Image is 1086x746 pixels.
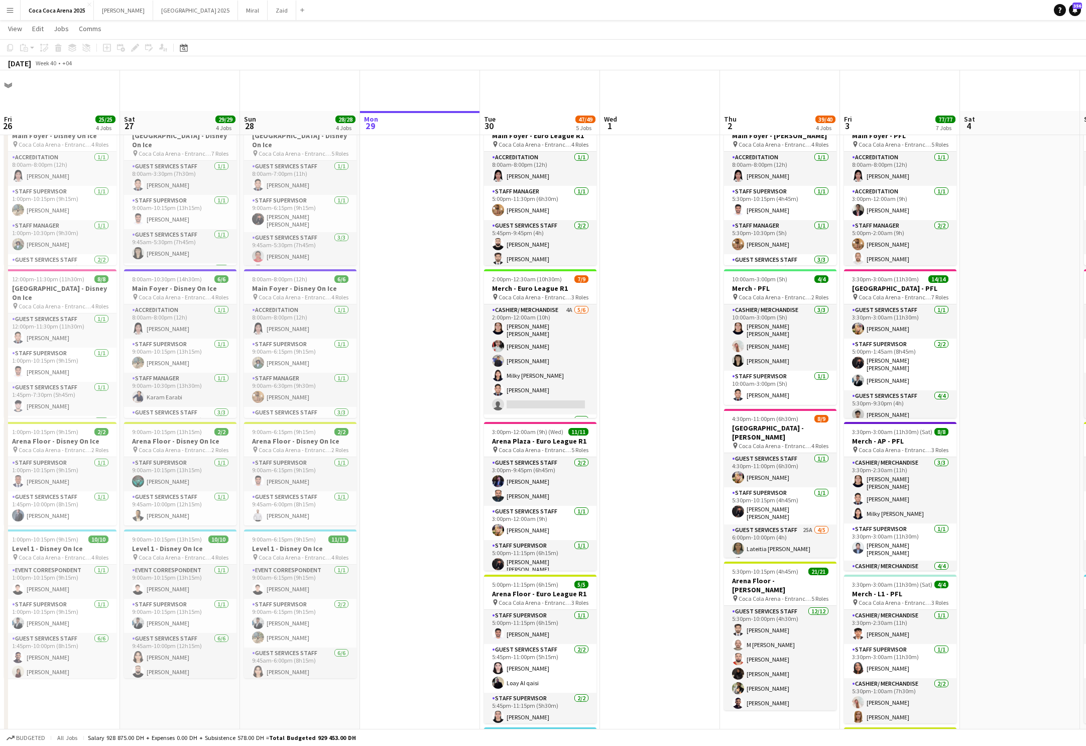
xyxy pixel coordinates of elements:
[492,275,574,283] span: 2:00pm-12:30am (10h30m) (Wed)
[124,491,236,525] app-card-role: Guest Services Staff1/19:45am-10:00pm (12h15m)[PERSON_NAME]
[244,117,356,265] app-job-card: 8:00am-7:00pm (11h)9/9[GEOGRAPHIC_DATA] - Disney On Ice Coca Cola Arena - Entrance F5 RolesGuest ...
[484,437,596,446] h3: Arena Plaza - Euro League R1
[334,275,348,283] span: 6/6
[844,115,852,124] span: Fri
[844,523,956,561] app-card-role: Staff Supervisor1/13:30pm-3:00am (11h30m)[PERSON_NAME] [PERSON_NAME]
[243,120,256,132] span: 28
[252,428,316,436] span: 9:00am-6:15pm (9h15m)
[54,24,69,33] span: Jobs
[12,275,84,283] span: 12:00pm-11:30pm (11h30m)
[844,117,956,265] app-job-card: 8:00am-2:00am (18h) (Sat)8/8Main Foyer - PFL Coca Cola Arena - Entrance F5 RolesAccreditation1/18...
[811,442,828,450] span: 4 Roles
[55,734,79,741] span: All jobs
[724,562,836,710] div: 5:30pm-10:15pm (4h45m)21/21Arena Floor - [PERSON_NAME] Coca Cola Arena - Entrance F5 RolesGuest S...
[244,437,356,446] h3: Arena Floor - Disney On Ice
[124,263,236,327] app-card-role: Guest Services Staff3/3
[484,457,596,506] app-card-role: Guest Services Staff2/23:00pm-9:45pm (6h45m)[PERSON_NAME][PERSON_NAME]
[844,610,956,644] app-card-role: Cashier/ Merchandise1/13:30pm-2:30am (11h)[PERSON_NAME]
[484,693,596,741] app-card-role: Staff Supervisor2/25:45pm-11:15pm (5h30m)[PERSON_NAME]
[91,141,108,148] span: 4 Roles
[3,120,12,132] span: 26
[19,302,91,310] span: Coca Cola Arena - Entrance F
[844,457,956,523] app-card-role: Cashier/ Merchandise3/33:30pm-2:30am (11h)[PERSON_NAME] [PERSON_NAME][PERSON_NAME]Milky [PERSON_N...
[484,575,596,723] app-job-card: 5:00pm-11:15pm (6h15m)5/5Arena Floor - Euro League R1 Coca Cola Arena - Entrance F3 RolesStaff Su...
[4,529,116,678] div: 1:00pm-10:15pm (9h15m)10/10Level 1 - Disney On Ice Coca Cola Arena - Entrance F4 RolesEvent Corre...
[844,220,956,269] app-card-role: Staff Manager2/25:00pm-2:00am (9h)[PERSON_NAME][PERSON_NAME]
[935,116,955,123] span: 77/77
[724,409,836,558] app-job-card: 4:30pm-11:00pm (6h30m)8/9[GEOGRAPHIC_DATA] - [PERSON_NAME] Coca Cola Arena - Entrance F4 RolesGue...
[244,284,356,293] h3: Main Foyer - Disney On Ice
[859,599,931,606] span: Coca Cola Arena - Entrance F
[5,732,47,743] button: Budgeted
[844,339,956,390] app-card-role: Staff Supervisor2/25:00pm-1:45am (8h45m)[PERSON_NAME] [PERSON_NAME][PERSON_NAME]
[931,141,948,148] span: 5 Roles
[19,554,91,561] span: Coca Cola Arena - Entrance F
[484,186,596,220] app-card-role: Staff Manager1/15:00pm-11:30pm (6h30m)[PERSON_NAME]
[259,446,331,454] span: Coca Cola Arena - Entrance F
[816,124,835,132] div: 4 Jobs
[363,120,378,132] span: 29
[21,1,94,20] button: Coca Coca Arena 2025
[124,284,236,293] h3: Main Foyer - Disney On Ice
[8,24,22,33] span: View
[50,22,73,35] a: Jobs
[739,442,811,450] span: Coca Cola Arena - Entrance F
[94,275,108,283] span: 8/8
[328,536,348,543] span: 11/11
[4,269,116,418] app-job-card: 12:00pm-11:30pm (11h30m)8/8[GEOGRAPHIC_DATA] - Disney On Ice Coca Cola Arena - Entrance F4 RolesG...
[815,116,835,123] span: 39/40
[331,446,348,454] span: 2 Roles
[724,423,836,442] h3: [GEOGRAPHIC_DATA] - [PERSON_NAME]
[724,186,836,220] app-card-role: Staff Supervisor1/15:30pm-10:15pm (4h45m)[PERSON_NAME]
[4,186,116,220] app-card-role: Staff Supervisor1/11:00pm-10:15pm (9h15m)[PERSON_NAME]
[724,371,836,405] app-card-role: Staff Supervisor1/110:00am-3:00pm (5h)[PERSON_NAME]
[91,554,108,561] span: 4 Roles
[844,437,956,446] h3: Merch - AP - PFL
[4,633,116,740] app-card-role: Guest Services Staff6/61:45pm-10:00pm (8h15m)[PERSON_NAME][PERSON_NAME]
[484,220,596,269] app-card-role: Guest Services Staff2/25:45pm-9:45pm (4h)[PERSON_NAME][PERSON_NAME]
[844,589,956,598] h3: Merch - L1 - PFL
[484,414,596,452] app-card-role: Staff Supervisor1/1
[94,1,153,20] button: [PERSON_NAME]
[808,568,828,575] span: 21/21
[244,422,356,525] app-job-card: 9:00am-6:15pm (9h15m)2/2Arena Floor - Disney On Ice Coca Cola Arena - Entrance F2 RolesStaff Supe...
[91,302,108,310] span: 4 Roles
[962,120,975,132] span: 4
[724,254,836,317] app-card-role: Guest Services Staff3/36:00pm-10:00pm (4h)
[936,124,955,132] div: 7 Jobs
[482,120,496,132] span: 30
[244,544,356,553] h3: Level 1 - Disney On Ice
[335,116,355,123] span: 28/28
[124,565,236,599] app-card-role: Event Correspondent1/19:00am-10:15pm (13h15m)[PERSON_NAME]
[124,457,236,491] app-card-role: Staff Supervisor1/19:00am-10:15pm (13h15m)[PERSON_NAME]
[739,293,811,301] span: Coca Cola Arena - Entrance F
[844,422,956,571] app-job-card: 3:30pm-3:00am (11h30m) (Sat)8/8Merch - AP - PFL Coca Cola Arena - Entrance F3 RolesCashier/ Merch...
[94,428,108,436] span: 2/2
[931,293,948,301] span: 7 Roles
[4,565,116,599] app-card-role: Event Correspondent1/11:00pm-10:15pm (9h15m)[PERSON_NAME]
[124,422,236,525] app-job-card: 9:00am-10:15pm (13h15m)2/2Arena Floor - Disney On Ice Coca Cola Arena - Entrance F2 RolesStaff Su...
[124,529,236,678] div: 9:00am-10:15pm (13h15m)10/10Level 1 - Disney On Ice Coca Cola Arena - Entrance F4 RolesEvent Corr...
[724,117,836,265] app-job-card: 8:00am-10:30pm (14h30m)6/6Main Foyer - [PERSON_NAME] Coca Cola Arena - Entrance F4 RolesAccredita...
[568,428,588,436] span: 11/11
[132,428,202,436] span: 9:00am-10:15pm (13h15m)
[724,115,737,124] span: Thu
[124,544,236,553] h3: Level 1 - Disney On Ice
[124,633,236,743] app-card-role: Guest Services Staff6/69:45am-10:00pm (12h15m)[PERSON_NAME][PERSON_NAME]
[484,540,596,577] app-card-role: Staff Supervisor1/15:00pm-11:15pm (6h15m)[PERSON_NAME] [PERSON_NAME]
[244,491,356,525] app-card-role: Guest Services Staff1/19:45am-6:00pm (8h15m)[PERSON_NAME]
[844,131,956,140] h3: Main Foyer - PFL
[571,446,588,454] span: 5 Roles
[484,422,596,571] div: 3:00pm-12:00am (9h) (Wed)11/11Arena Plaza - Euro League R1 Coca Cola Arena - Entrance F5 RolesGue...
[268,1,296,20] button: Zaid
[4,382,116,416] app-card-role: Guest Services Staff1/11:45pm-7:30pm (5h45m)[PERSON_NAME]
[484,284,596,293] h3: Merch - Euro League R1
[575,116,595,123] span: 47/49
[124,339,236,373] app-card-role: Staff Supervisor1/19:00am-10:15pm (13h15m)[PERSON_NAME]
[244,529,356,678] div: 9:00am-6:15pm (9h15m)11/11Level 1 - Disney On Ice Coca Cola Arena - Entrance F4 RolesEvent Corres...
[844,390,956,468] app-card-role: Guest Services Staff4/45:30pm-9:30pm (4h)[PERSON_NAME]
[724,220,836,254] app-card-role: Staff Manager1/15:30pm-10:30pm (5h)[PERSON_NAME]
[244,339,356,373] app-card-role: Staff Supervisor1/19:00am-6:15pm (9h15m)[PERSON_NAME]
